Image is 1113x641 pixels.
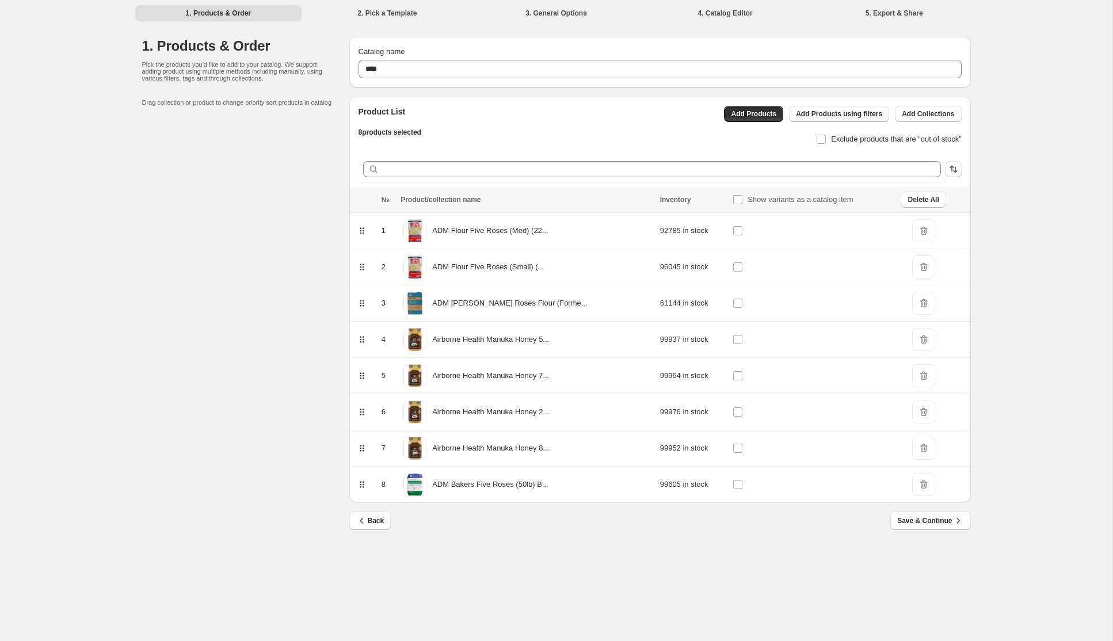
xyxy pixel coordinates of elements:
[382,335,386,344] span: 4
[403,328,426,351] img: 64119.jpg
[432,261,544,273] p: ADM Flour Five Roses (Small) (...
[359,128,421,136] span: 8 products selected
[382,262,386,271] span: 2
[432,479,548,490] p: ADM Bakers Five Roses (50lb) B...
[359,47,405,56] span: Catalog name
[660,195,726,204] div: Inventory
[657,285,729,322] td: 61144 in stock
[382,371,386,380] span: 5
[382,226,386,235] span: 1
[382,480,386,489] span: 8
[401,196,481,204] span: Product/collection name
[831,135,961,143] span: Exclude products that are “out of stock”
[356,515,384,526] span: Back
[403,400,426,423] img: 64117.jpg
[902,109,954,119] span: Add Collections
[657,394,729,430] td: 99976 in stock
[349,512,391,530] button: Back
[890,512,970,530] button: Save & Continue
[724,106,783,122] button: Add Products
[908,195,939,204] span: Delete All
[657,358,729,394] td: 99964 in stock
[382,299,386,307] span: 3
[432,334,549,345] p: Airborne Health Manuka Honey 5...
[382,407,386,416] span: 6
[403,473,426,496] img: 11102A.jpg
[657,467,729,503] td: 99605 in stock
[657,249,729,285] td: 96045 in stock
[142,99,349,106] p: Drag collection or product to change priority sort products in catalog
[432,225,548,236] p: ADM Flour Five Roses (Med) (22...
[403,292,426,315] img: 11102_4efe2927-8b91-4539-b0fc-c111af3aa1aa.jpg
[657,322,729,358] td: 99937 in stock
[359,106,421,117] h2: Product List
[382,444,386,452] span: 7
[432,406,549,418] p: Airborne Health Manuka Honey 2...
[796,109,882,119] span: Add Products using filters
[901,192,946,208] button: Delete All
[142,61,326,82] p: Pick the products you'd like to add to your catalog. We support adding product using multiple met...
[142,37,349,55] h1: 1. Products & Order
[403,255,426,278] img: 11101_6ca686fa-bf02-4aad-ac3d-5d873e56349f.jpg
[657,213,729,249] td: 92785 in stock
[432,442,549,454] p: Airborne Health Manuka Honey 8...
[432,297,587,309] p: ADM [PERSON_NAME] Roses Flour (Forme...
[789,106,889,122] button: Add Products using filters
[731,109,776,119] span: Add Products
[432,370,549,381] p: Airborne Health Manuka Honey 7...
[382,196,389,204] span: №
[748,195,853,204] span: Show variants as a catalog item
[403,364,426,387] img: 64120.jpg
[895,106,961,122] button: Add Collections
[657,430,729,467] td: 99952 in stock
[897,515,963,526] span: Save & Continue
[403,219,426,242] img: 11100_f093260c-5d12-43b1-b862-34d85d599d43.jpg
[403,437,426,460] img: 64106-1.jpg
